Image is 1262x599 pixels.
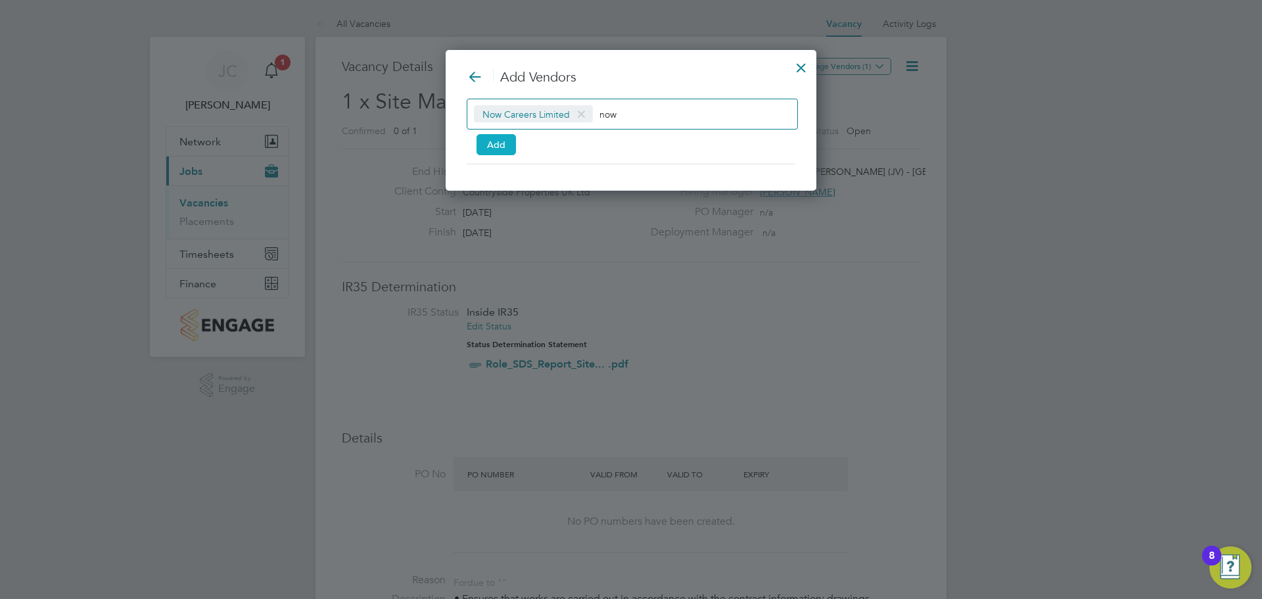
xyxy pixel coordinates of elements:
button: Add [477,134,516,155]
button: Open Resource Center, 8 new notifications [1209,546,1251,588]
div: 8 [1209,556,1215,573]
span: Now Careers Limited [474,105,593,122]
input: Search vendors... [599,105,682,122]
h3: Add Vendors [467,68,795,85]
